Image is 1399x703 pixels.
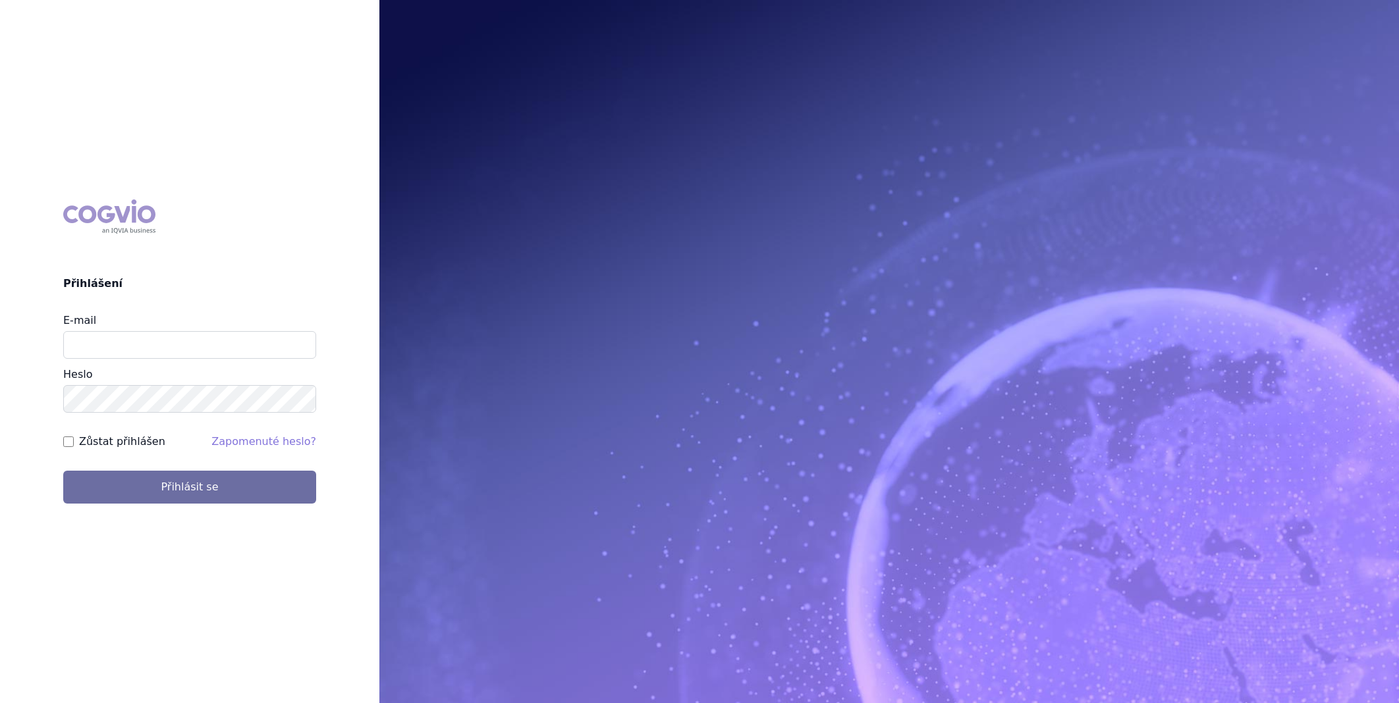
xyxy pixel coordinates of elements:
button: Přihlásit se [63,471,316,504]
label: Heslo [63,368,92,380]
a: Zapomenuté heslo? [211,435,316,448]
div: COGVIO [63,199,155,234]
h2: Přihlášení [63,276,316,292]
label: E-mail [63,314,96,326]
label: Zůstat přihlášen [79,434,165,450]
